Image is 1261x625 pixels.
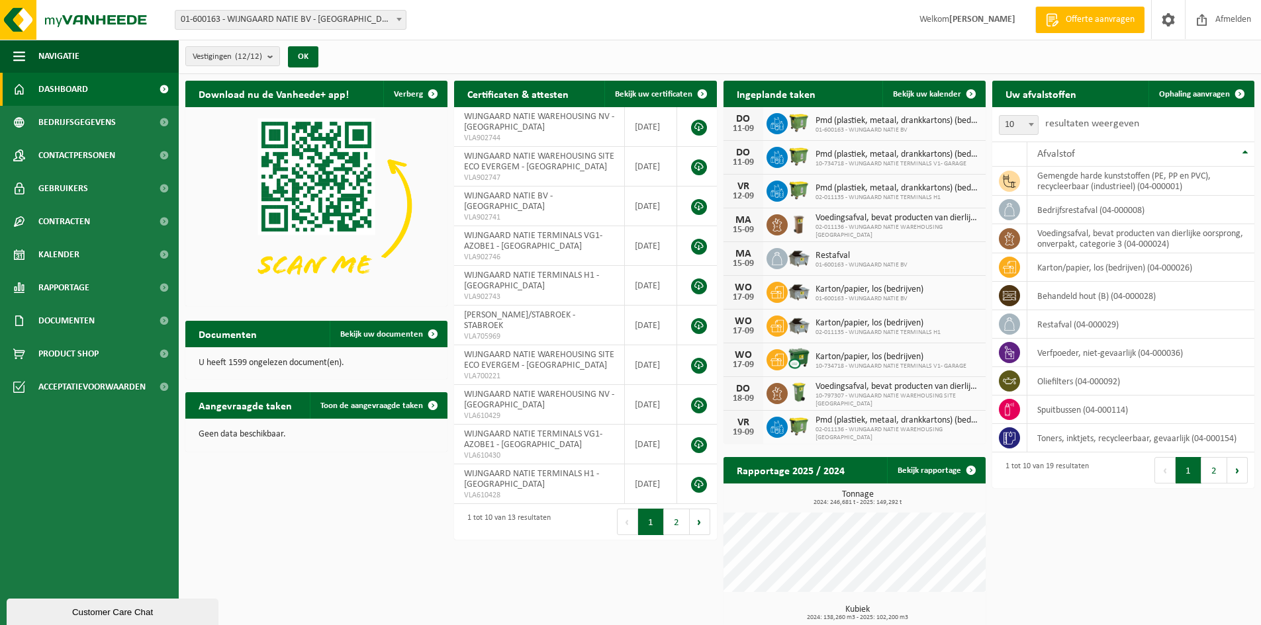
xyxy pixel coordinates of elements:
[464,469,599,489] span: WIJNGAARD NATIE TERMINALS H1 - [GEOGRAPHIC_DATA]
[193,47,262,67] span: Vestigingen
[730,350,757,360] div: WO
[1027,424,1254,452] td: toners, inktjets, recycleerbaar, gevaarlijk (04-000154)
[1037,149,1075,159] span: Afvalstof
[730,215,757,226] div: MA
[625,385,677,425] td: [DATE]
[1000,116,1038,134] span: 10
[175,11,406,29] span: 01-600163 - WIJNGAARD NATIE BV - ANTWERPEN
[235,52,262,61] count: (12/12)
[1027,282,1254,310] td: behandeld hout (B) (04-000028)
[730,282,757,293] div: WO
[788,313,810,336] img: WB-5000-GAL-GY-01
[464,310,575,331] span: [PERSON_NAME]/STABROEK - STABROEK
[464,331,614,342] span: VLA705969
[816,224,979,239] span: 02-011136 - WIJNGAARD NATIE WAREHOUSING [GEOGRAPHIC_DATA]
[816,295,923,303] span: 01-600163 - WIJNGAARD NATIE BV
[730,158,757,167] div: 11-09
[816,382,979,392] span: Voedingsafval, bevat producten van dierlijke oorsprong, onverpakt, categorie 3
[625,266,677,306] td: [DATE]
[816,329,941,337] span: 02-011135 - WIJNGAARD NATIE TERMINALS H1
[1035,7,1144,33] a: Offerte aanvragen
[664,509,690,535] button: 2
[38,40,79,73] span: Navigatie
[816,392,979,408] span: 10-797307 - WIJNGAARD NATIE WAREHOUSING SITE [GEOGRAPHIC_DATA]
[730,259,757,269] div: 15-09
[816,213,979,224] span: Voedingsafval, bevat producten van dierlijke oorsprong, onverpakt, categorie 3
[464,191,553,212] span: WIJNGAARD NATIE BV - [GEOGRAPHIC_DATA]
[625,187,677,226] td: [DATE]
[38,205,90,238] span: Contracten
[1027,310,1254,339] td: restafval (04-000029)
[175,10,406,30] span: 01-600163 - WIJNGAARD NATIE BV - ANTWERPEN
[816,426,979,442] span: 02-011136 - WIJNGAARD NATIE WAREHOUSING [GEOGRAPHIC_DATA]
[730,249,757,259] div: MA
[464,490,614,501] span: VLA610428
[1027,253,1254,282] td: karton/papier, los (bedrijven) (04-000026)
[730,293,757,302] div: 17-09
[1154,457,1176,483] button: Previous
[730,114,757,124] div: DO
[38,370,146,403] span: Acceptatievoorwaarden
[1148,81,1253,107] a: Ophaling aanvragen
[730,490,986,506] h3: Tonnage
[320,401,423,410] span: Toon de aangevraagde taken
[625,107,677,147] td: [DATE]
[992,81,1090,106] h2: Uw afvalstoffen
[1159,90,1230,99] span: Ophaling aanvragen
[330,321,446,347] a: Bekijk uw documenten
[893,90,961,99] span: Bekijk uw kalender
[730,327,757,336] div: 17-09
[464,271,599,291] span: WIJNGAARD NATIE TERMINALS H1 - [GEOGRAPHIC_DATA]
[38,304,95,337] span: Documenten
[730,147,757,158] div: DO
[464,231,602,251] span: WIJNGAARD NATIE TERMINALS VG1- AZOBE1 - [GEOGRAPHIC_DATA]
[788,246,810,269] img: WB-5000-GAL-GY-01
[816,160,979,168] span: 10-734718 - WIJNGAARD NATIE TERMINALS V1- GARAGE
[340,330,423,339] span: Bekijk uw documenten
[38,271,89,304] span: Rapportage
[730,499,986,506] span: 2024: 246,681 t - 2025: 149,292 t
[724,457,858,483] h2: Rapportage 2025 / 2024
[625,306,677,345] td: [DATE]
[38,337,99,370] span: Product Shop
[788,381,810,403] img: WB-0140-HPE-GN-50
[730,605,986,621] h3: Kubiek
[730,181,757,192] div: VR
[816,183,979,194] span: Pmd (plastiek, metaal, drankkartons) (bedrijven)
[788,347,810,370] img: WB-1100-CU
[464,429,602,450] span: WIJNGAARD NATIE TERMINALS VG1- AZOBE1 - [GEOGRAPHIC_DATA]
[816,352,966,362] span: Karton/papier, los (bedrijven)
[730,428,757,437] div: 19-09
[464,411,614,421] span: VLA610429
[185,321,270,347] h2: Documenten
[816,149,979,160] span: Pmd (plastiek, metaal, drankkartons) (bedrijven)
[788,179,810,201] img: WB-1100-HPE-GN-50
[788,212,810,235] img: WB-0140-HPE-BN-01
[1227,457,1248,483] button: Next
[724,81,829,106] h2: Ingeplande taken
[730,384,757,394] div: DO
[394,90,423,99] span: Verberg
[730,316,757,327] div: WO
[816,116,979,126] span: Pmd (plastiek, metaal, drankkartons) (bedrijven)
[788,145,810,167] img: WB-1100-HPE-GN-50
[1027,224,1254,253] td: voedingsafval, bevat producten van dierlijke oorsprong, onverpakt, categorie 3 (04-000024)
[185,392,305,418] h2: Aangevraagde taken
[1027,167,1254,196] td: gemengde harde kunststoffen (PE, PP en PVC), recycleerbaar (industrieel) (04-000001)
[461,507,551,536] div: 1 tot 10 van 13 resultaten
[1176,457,1201,483] button: 1
[38,238,79,271] span: Kalender
[638,509,664,535] button: 1
[816,362,966,370] span: 10-734718 - WIJNGAARD NATIE TERMINALS V1- GARAGE
[199,358,434,368] p: U heeft 1599 ongelezen document(en).
[464,133,614,144] span: VLA902744
[464,252,614,263] span: VLA902746
[625,425,677,464] td: [DATE]
[38,106,116,139] span: Bedrijfsgegevens
[310,392,446,419] a: Toon de aangevraagde taken
[887,457,984,483] a: Bekijk rapportage
[730,124,757,134] div: 11-09
[38,139,115,172] span: Contactpersonen
[454,81,582,106] h2: Certificaten & attesten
